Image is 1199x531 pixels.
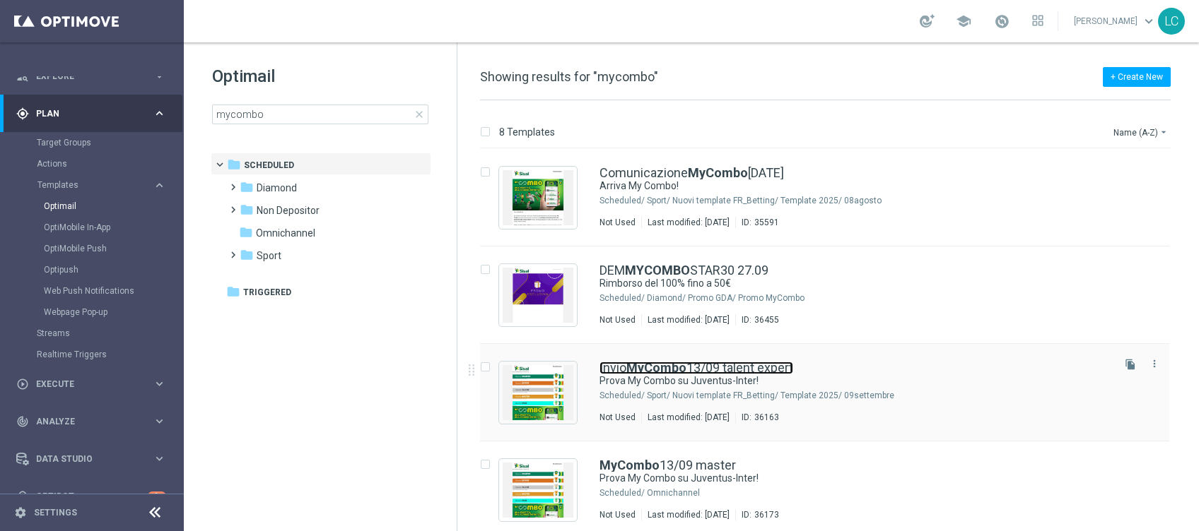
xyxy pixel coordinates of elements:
i: keyboard_arrow_right [153,377,166,390]
i: gps_fixed [16,107,29,120]
img: 36173.jpeg [503,463,573,518]
i: folder [240,248,254,262]
div: Not Used [599,412,636,423]
a: Realtime Triggers [37,349,147,360]
div: Not Used [599,314,636,326]
div: Optipush [44,259,182,280]
button: track_changes Analyze keyboard_arrow_right [16,416,167,427]
button: file_copy [1121,355,1140,374]
a: Optimail [44,201,147,212]
button: lightbulb Optibot 1 [16,491,167,502]
div: Prova My Combo su Juventus-Inter! [599,472,1110,485]
a: OptiMobile In-App [44,222,147,233]
i: track_changes [16,415,29,428]
span: close [414,109,425,120]
a: Actions [37,158,147,169]
span: Templates [37,181,139,189]
button: person_search Explore keyboard_arrow_right [16,71,167,82]
div: ID: [735,217,779,228]
img: 36455.jpeg [503,268,573,323]
div: Last modified: [DATE] [642,217,735,228]
span: keyboard_arrow_down [1141,13,1157,29]
div: Last modified: [DATE] [642,509,735,520]
div: OptiMobile Push [44,238,182,259]
span: school [956,13,971,29]
div: Rimborso del 100% fino a 50€ [599,277,1110,290]
button: Name (A-Z)arrow_drop_down [1112,124,1171,141]
a: ComunicazioneMyCombo[DATE] [599,167,784,179]
a: Webpage Pop-up [44,306,147,318]
div: 36455 [754,314,779,326]
button: Data Studio keyboard_arrow_right [16,453,167,465]
div: Scheduled/ [599,195,645,206]
div: Press SPACE to select this row. [466,246,1196,344]
button: + Create New [1103,67,1171,87]
input: Search Template [212,105,428,124]
button: play_circle_outline Execute keyboard_arrow_right [16,378,167,390]
div: ID: [735,314,779,326]
a: DEMMYCOMBOSTAR30 27.09 [599,264,768,277]
div: Templates [37,174,182,323]
a: Target Groups [37,137,147,148]
div: Execute [16,378,153,390]
i: keyboard_arrow_right [153,69,166,83]
i: keyboard_arrow_right [153,107,166,120]
div: 36173 [754,509,779,520]
div: Arriva My Combo! [599,179,1110,193]
i: folder [239,225,253,239]
span: Sport [257,249,281,262]
div: Target Groups [37,132,182,153]
a: [PERSON_NAME]keyboard_arrow_down [1072,11,1158,32]
div: Last modified: [DATE] [642,412,735,423]
button: Templates keyboard_arrow_right [37,179,167,191]
i: settings [14,506,27,519]
div: Optimail [44,196,182,217]
div: 36163 [754,412,779,423]
i: keyboard_arrow_right [153,414,166,428]
i: more_vert [1149,358,1160,369]
i: folder [226,285,240,299]
span: Execute [36,380,153,388]
div: Scheduled/ [599,390,645,401]
div: Realtime Triggers [37,344,182,365]
h1: Optimail [212,65,428,88]
div: Not Used [599,509,636,520]
div: Actions [37,153,182,174]
span: Diamond [257,181,297,194]
img: 36163.jpeg [503,365,573,420]
div: Scheduled/Sport/Nuovi template FR_Betting/Template 2025/09settembre [647,390,1110,401]
div: Templates [37,181,153,189]
i: lightbulb [16,490,29,503]
a: Web Push Notifications [44,285,147,297]
a: OptiMobile Push [44,243,147,254]
span: Showing results for "mycombo" [480,69,658,84]
p: 8 Templates [499,126,555,138]
div: Scheduled/ [599,292,645,304]
img: 35591.jpeg [503,170,573,225]
b: MYCOMBO [625,263,690,278]
i: keyboard_arrow_right [153,179,166,192]
div: Not Used [599,217,636,228]
div: Scheduled/Diamond/Promo GDA/Promo MyCombo [647,292,1110,304]
a: MyCombo13/09 master [599,459,736,472]
span: Triggered [243,286,291,299]
div: Data Studio [16,453,153,465]
div: ID: [735,509,779,520]
div: Plan [16,107,153,120]
i: play_circle_outline [16,378,29,390]
button: gps_fixed Plan keyboard_arrow_right [16,108,167,119]
div: Analyze [16,415,153,428]
i: folder [240,180,254,194]
button: more_vert [1147,355,1162,372]
div: Web Push Notifications [44,280,182,302]
a: Optipush [44,264,147,275]
i: person_search [16,70,29,83]
a: Settings [34,508,77,517]
a: Rimborso del 100% fino a 50€ [599,277,1077,290]
b: MyCombo [626,360,686,375]
div: Explore [16,70,153,83]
